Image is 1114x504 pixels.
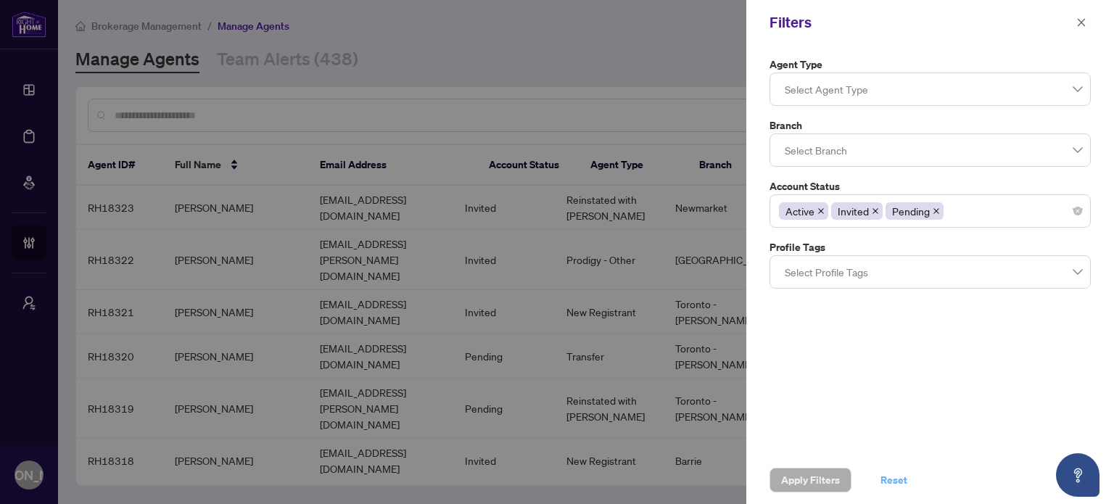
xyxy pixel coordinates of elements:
span: Pending [892,203,930,219]
label: Account Status [770,178,1091,194]
label: Branch [770,117,1091,133]
span: close [1076,17,1086,28]
label: Agent Type [770,57,1091,73]
button: Reset [869,468,919,492]
span: close-circle [1073,207,1082,215]
span: Active [779,202,828,220]
label: Profile Tags [770,239,1091,255]
span: Invited [831,202,883,220]
div: Filters [770,12,1072,33]
span: Active [785,203,814,219]
span: close [872,207,879,215]
button: Apply Filters [770,468,851,492]
span: close [817,207,825,215]
button: Open asap [1056,453,1099,497]
span: Invited [838,203,869,219]
span: Reset [880,468,907,492]
span: Pending [886,202,944,220]
span: close [933,207,940,215]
